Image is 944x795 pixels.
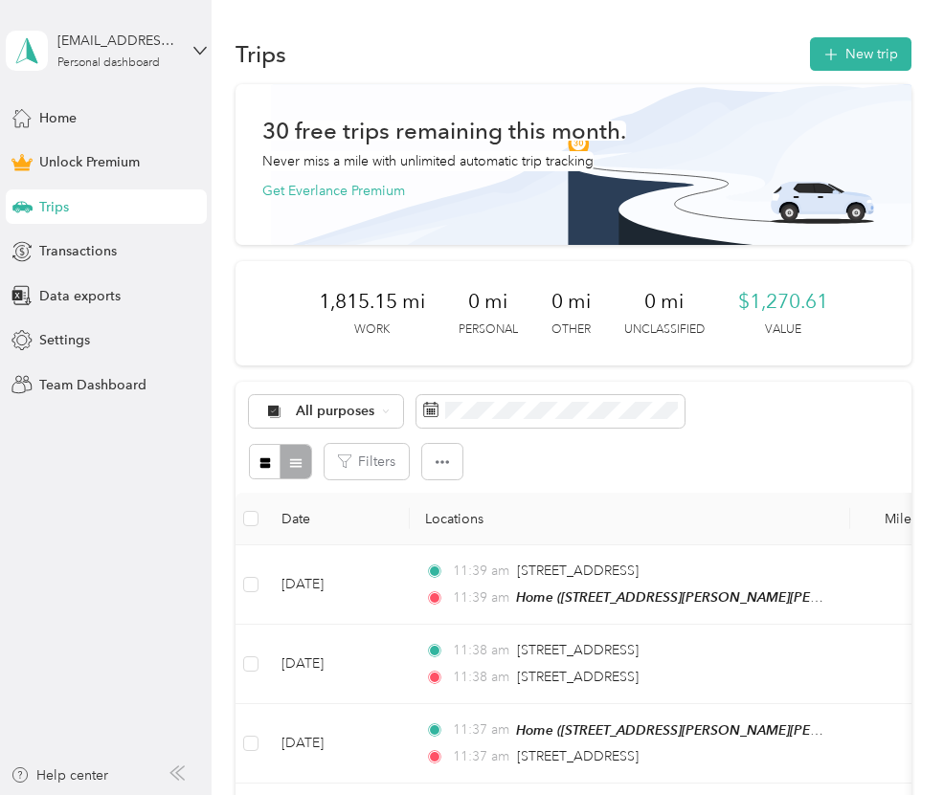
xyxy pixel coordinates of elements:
span: 11:39 am [453,561,509,582]
span: Unlock Premium [39,152,140,172]
span: 11:39 am [453,587,507,608]
span: Data exports [39,286,121,306]
span: Home ([STREET_ADDRESS][PERSON_NAME][PERSON_NAME]) [516,589,902,606]
span: 11:37 am [453,746,509,767]
span: 11:37 am [453,719,507,740]
p: Unclassified [624,321,705,339]
div: Personal dashboard [57,57,160,69]
p: Value [765,321,801,339]
div: [EMAIL_ADDRESS][DOMAIN_NAME] [57,31,177,51]
span: All purposes [296,405,375,418]
span: Home [39,108,77,128]
span: 0 mi [468,288,507,315]
span: 11:38 am [453,640,509,661]
span: $1,270.61 [738,288,828,315]
iframe: Everlance-gr Chat Button Frame [837,688,944,795]
button: Get Everlance Premium [262,181,405,201]
p: Work [354,321,390,339]
th: Locations [410,493,850,545]
td: [DATE] [266,704,410,784]
span: [STREET_ADDRESS] [517,563,639,579]
button: New trip [810,37,911,71]
span: Team Dashboard [39,375,146,395]
span: 0 mi [644,288,684,315]
span: Transactions [39,241,117,261]
th: Date [266,493,410,545]
span: 11:38 am [453,667,509,688]
span: Home ([STREET_ADDRESS][PERSON_NAME][PERSON_NAME]) [516,722,902,739]
td: [DATE] [266,625,410,703]
p: Personal [459,321,518,339]
h1: Trips [236,44,286,64]
span: Settings [39,330,90,350]
button: Help center [11,765,108,785]
span: [STREET_ADDRESS] [517,669,639,685]
span: Trips [39,197,69,217]
td: [DATE] [266,545,410,625]
span: [STREET_ADDRESS] [517,642,639,658]
span: [STREET_ADDRESS] [517,748,639,764]
span: 0 mi [551,288,591,315]
span: 1,815.15 mi [319,288,425,315]
img: Banner [271,84,911,245]
p: Other [551,321,591,339]
h1: 30 free trips remaining this month. [262,121,626,141]
button: Filters [325,444,409,479]
p: Never miss a mile with unlimited automatic trip tracking [262,151,594,171]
